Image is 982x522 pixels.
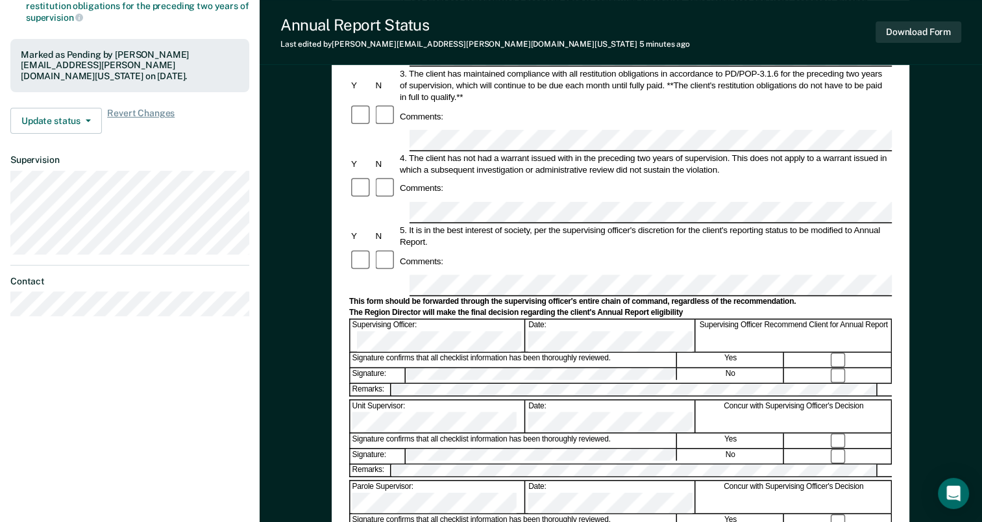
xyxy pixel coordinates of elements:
[350,401,526,432] div: Unit Supervisor:
[350,465,392,477] div: Remarks:
[350,353,677,367] div: Signature confirms that all checklist information has been thoroughly reviewed.
[526,401,695,432] div: Date:
[10,155,249,166] dt: Supervision
[26,12,83,23] span: supervision
[350,434,677,448] div: Signature confirms that all checklist information has been thoroughly reviewed.
[398,110,445,122] div: Comments:
[398,182,445,194] div: Comments:
[10,108,102,134] button: Update status
[374,79,398,91] div: N
[398,225,892,248] div: 5. It is in the best interest of society, per the supervising officer's discretion for the client...
[639,40,690,49] span: 5 minutes ago
[398,68,892,103] div: 3. The client has maintained compliance with all restitution obligations in accordance to PD/POP-...
[107,108,175,134] span: Revert Changes
[21,49,239,82] div: Marked as Pending by [PERSON_NAME][EMAIL_ADDRESS][PERSON_NAME][DOMAIN_NAME][US_STATE] on [DATE].
[350,384,392,395] div: Remarks:
[526,481,695,513] div: Date:
[678,353,784,367] div: Yes
[374,230,398,242] div: N
[349,158,373,169] div: Y
[876,21,961,43] button: Download Form
[10,276,249,287] dt: Contact
[678,368,784,382] div: No
[350,320,526,352] div: Supervising Officer:
[349,297,892,307] div: This form should be forwarded through the supervising officer's entire chain of command, regardle...
[678,434,784,448] div: Yes
[350,449,406,464] div: Signature:
[350,368,406,382] div: Signature:
[374,158,398,169] div: N
[349,308,892,318] div: The Region Director will make the final decision regarding the client's Annual Report eligibility
[349,230,373,242] div: Y
[696,481,892,513] div: Concur with Supervising Officer's Decision
[696,320,892,352] div: Supervising Officer Recommend Client for Annual Report
[526,320,695,352] div: Date:
[938,478,969,509] div: Open Intercom Messenger
[678,449,784,464] div: No
[280,16,690,34] div: Annual Report Status
[398,255,445,267] div: Comments:
[280,40,690,49] div: Last edited by [PERSON_NAME][EMAIL_ADDRESS][PERSON_NAME][DOMAIN_NAME][US_STATE]
[349,79,373,91] div: Y
[696,401,892,432] div: Concur with Supervising Officer's Decision
[398,152,892,175] div: 4. The client has not had a warrant issued with in the preceding two years of supervision. This d...
[350,481,526,513] div: Parole Supervisor:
